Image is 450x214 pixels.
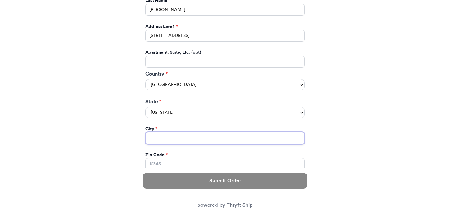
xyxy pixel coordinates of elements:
input: 12345 [145,158,305,170]
label: Country [145,70,305,78]
label: City [145,126,157,132]
label: Address Line 1 [145,23,178,30]
input: Last Name [145,4,305,16]
a: powered by Thryft Ship [197,203,253,208]
label: Apartment, Suite, Etc. (opt) [145,49,201,56]
button: Submit Order [143,173,307,189]
label: Zip Code [145,152,168,158]
label: State [145,98,305,106]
